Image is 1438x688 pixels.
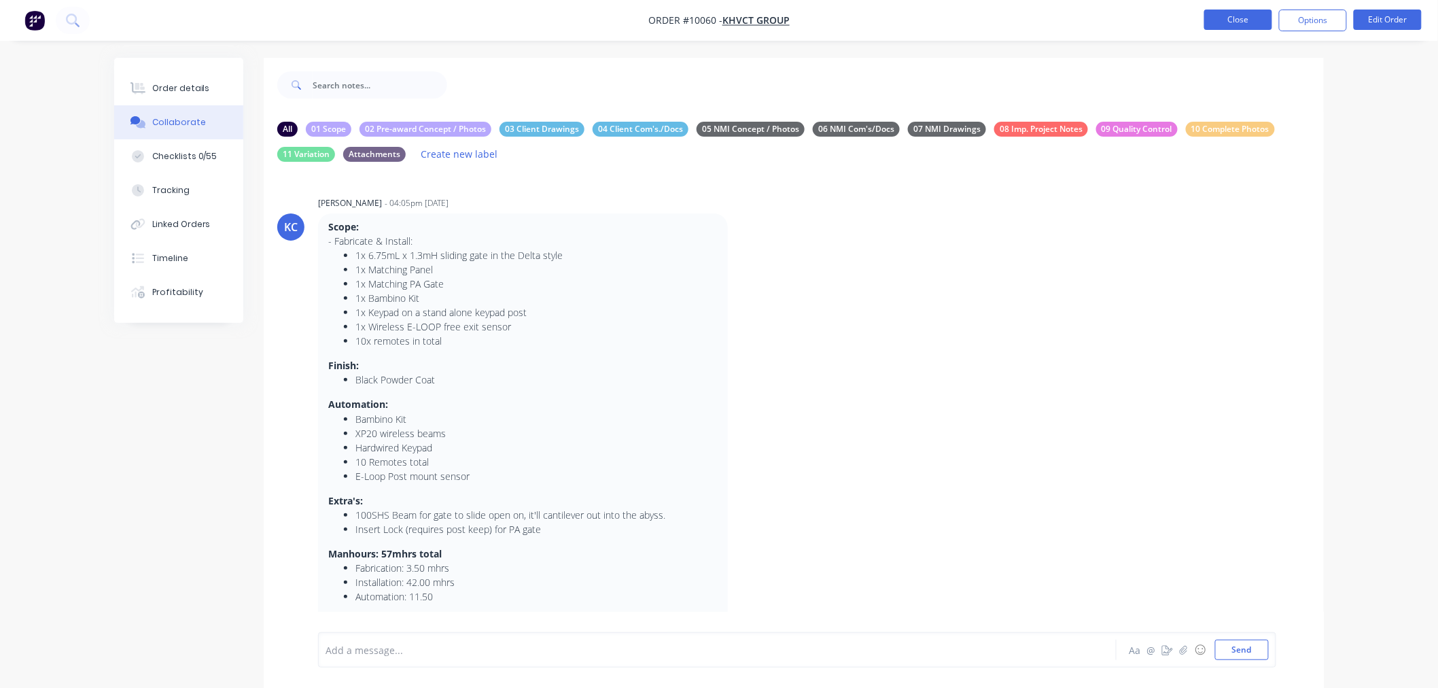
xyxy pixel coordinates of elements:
img: Factory [24,10,45,31]
div: - 04:05pm [DATE] [385,197,449,209]
li: Black Powder Coat [355,373,718,387]
li: 1x 6.75mL x 1.3mH sliding gate in the Delta style [355,248,718,262]
a: KHVCT Group [722,14,790,27]
button: Profitability [114,275,243,309]
button: Edit Order [1354,10,1422,30]
div: Linked Orders [152,218,211,230]
div: 04 Client Com's./Docs [593,122,688,137]
button: Collaborate [114,105,243,139]
li: Insert Lock (requires post keep) for PA gate [355,522,718,536]
li: 10 Remotes total [355,455,718,469]
div: 06 NMI Com's/Docs [813,122,900,137]
button: Timeline [114,241,243,275]
div: 10 Complete Photos [1186,122,1275,137]
li: 1x Keypad on a stand alone keypad post [355,305,718,320]
button: ☺ [1192,642,1208,658]
input: Search notes... [313,71,447,99]
li: Installation: 42.00 mhrs [355,575,718,589]
li: Hardwired Keypad [355,441,718,455]
li: Bambino Kit [355,412,718,426]
button: Aa [1127,642,1143,658]
div: 05 NMI Concept / Photos [697,122,805,137]
div: Profitability [152,286,203,298]
li: Automation: 11.50 [355,589,718,604]
div: [PERSON_NAME] [318,197,382,209]
div: 03 Client Drawings [499,122,584,137]
div: KC [284,219,298,235]
div: 11 Variation [277,147,335,162]
button: Create new label [414,145,505,163]
strong: Extra's: [328,494,363,507]
div: Timeline [152,252,188,264]
strong: Scope: [328,220,359,233]
li: XP20 wireless beams [355,426,718,441]
li: Fabrication: 3.50 mhrs [355,561,718,575]
div: Collaborate [152,116,206,128]
div: All [277,122,298,137]
div: 02 Pre-award Concept / Photos [359,122,491,137]
li: 100SHS Beam for gate to slide open on, it'll cantilever out into the abyss. [355,508,718,522]
span: Order #10060 - [648,14,722,27]
button: Order details [114,71,243,105]
li: 10x remotes in total [355,334,718,348]
div: Order details [152,82,210,94]
div: Tracking [152,184,190,196]
li: E-Loop Post mount sensor [355,469,718,483]
strong: Manhours: 57mhrs total [328,547,442,560]
strong: Automation: [328,398,388,411]
div: Attachments [343,147,406,162]
button: Linked Orders [114,207,243,241]
div: 08 Imp. Project Notes [994,122,1088,137]
p: - Fabricate & Install: [328,235,718,248]
div: 07 NMI Drawings [908,122,986,137]
div: 01 Scope [306,122,351,137]
button: Send [1215,640,1269,660]
button: @ [1143,642,1159,658]
button: Tracking [114,173,243,207]
li: 1x Wireless E-LOOP free exit sensor [355,320,718,334]
strong: Finish: [328,359,359,372]
div: Checklists 0/55 [152,150,217,162]
li: 1x Bambino Kit [355,291,718,305]
button: Checklists 0/55 [114,139,243,173]
button: Options [1279,10,1347,31]
button: Close [1204,10,1272,30]
div: 09 Quality Control [1096,122,1178,137]
li: 1x Matching PA Gate [355,277,718,291]
li: 1x Matching Panel [355,262,718,277]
